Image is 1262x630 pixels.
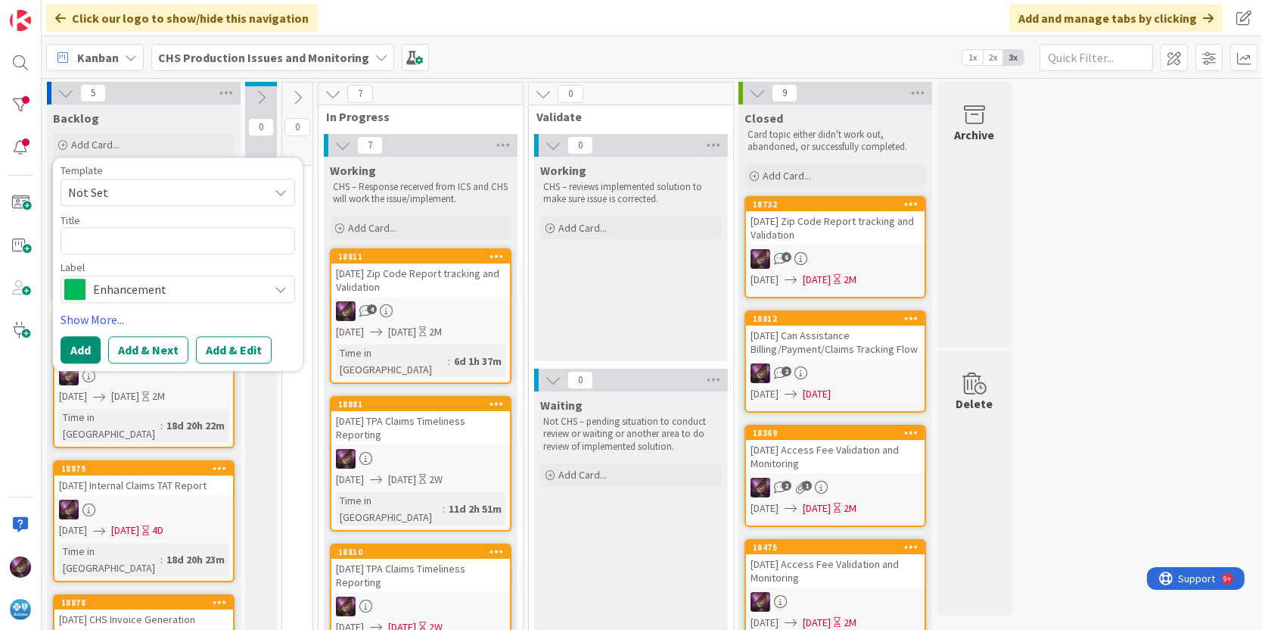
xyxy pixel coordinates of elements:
[983,50,1003,65] span: 2x
[338,399,510,410] div: 18881
[746,478,925,497] div: ML
[744,111,783,126] span: Closed
[751,386,779,402] span: [DATE]
[59,388,87,404] span: [DATE]
[782,252,791,262] span: 6
[744,425,926,527] a: 18369[DATE] Access Fee Validation and MonitoringML[DATE][DATE]2M
[54,610,233,629] div: [DATE] CHS Invoice Generation
[54,366,233,385] div: ML
[746,326,925,359] div: [DATE] Can Assistance Billing/Payment/Claims Tracking Flow
[46,5,318,32] div: Click our logo to show/hide this navigation
[158,50,369,65] b: CHS Production Issues and Monitoring
[782,366,791,376] span: 2
[53,313,235,448] a: 18880[DATE] Access Fee Validation and MonitoringML[DATE][DATE]2MTime in [GEOGRAPHIC_DATA]:18d 20h...
[746,426,925,473] div: 18369[DATE] Access Fee Validation and Monitoring
[331,545,510,592] div: 18810[DATE] TPA Claims Timeliness Reporting
[567,371,593,389] span: 0
[71,138,120,151] span: Add Card...
[108,336,188,363] button: Add & Next
[748,129,923,154] p: Card topic either didn't work out, abandoned, or successfully completed.
[751,272,779,288] span: [DATE]
[248,118,274,136] span: 0
[763,169,811,182] span: Add Card...
[746,312,925,359] div: 18812[DATE] Can Assistance Billing/Payment/Claims Tracking Flow
[445,501,505,517] div: 11d 2h 51m
[751,501,779,516] span: [DATE]
[388,324,416,340] span: [DATE]
[746,554,925,588] div: [DATE] Access Fee Validation and Monitoring
[746,249,925,269] div: ML
[338,251,510,262] div: 18811
[53,460,235,582] a: 18879[DATE] Internal Claims TAT ReportML[DATE][DATE]4DTime in [GEOGRAPHIC_DATA]:18d 20h 23m
[54,500,233,519] div: ML
[331,250,510,264] div: 18811
[955,126,995,144] div: Archive
[746,198,925,245] div: 18732[DATE] Zip Code Report tracking and Validation
[331,545,510,559] div: 18810
[336,345,448,378] div: Time in [GEOGRAPHIC_DATA]
[956,395,993,413] div: Delete
[111,388,139,404] span: [DATE]
[68,182,257,202] span: Not Set
[448,353,450,370] span: :
[163,551,228,568] div: 18d 20h 23m
[333,181,508,206] p: CHS – Response received from ICS and CHS will work the issue/implement.
[284,118,310,136] span: 0
[331,411,510,444] div: [DATE] TPA Claims Timeliness Reporting
[61,597,233,608] div: 18878
[746,440,925,473] div: [DATE] Access Fee Validation and Monitoring
[32,2,69,20] span: Support
[753,428,925,438] div: 18369
[326,109,504,124] span: In Progress
[54,462,233,476] div: 18879
[336,492,443,526] div: Time in [GEOGRAPHIC_DATA]
[331,264,510,297] div: [DATE] Zip Code Report tracking and Validation
[54,596,233,629] div: 18878[DATE] CHS Invoice Generation
[751,478,770,497] img: ML
[443,501,445,517] span: :
[331,301,510,321] div: ML
[336,472,364,488] span: [DATE]
[53,111,99,126] span: Backlog
[540,398,583,413] span: Waiting
[388,472,416,488] span: [DATE]
[746,426,925,440] div: 18369
[10,10,31,31] img: Visit kanbanzone.com
[844,272,856,288] div: 2M
[61,310,295,329] a: Show More...
[93,279,261,300] span: Enhancement
[54,596,233,610] div: 18878
[54,462,233,495] div: 18879[DATE] Internal Claims TAT Report
[152,522,163,538] div: 4D
[543,181,719,206] p: CHS – reviews implemented solution to make sure issue is corrected.
[429,324,442,340] div: 2M
[336,449,356,469] img: ML
[331,250,510,297] div: 18811[DATE] Zip Code Report tracking and Validation
[10,557,31,578] img: ML
[111,522,139,538] span: [DATE]
[558,468,607,482] span: Add Card...
[746,541,925,554] div: 18475
[746,363,925,383] div: ML
[751,592,770,612] img: ML
[347,85,373,103] span: 7
[753,199,925,210] div: 18732
[844,501,856,516] div: 2M
[330,396,511,532] a: 18881[DATE] TPA Claims Timeliness ReportingML[DATE][DATE]2WTime in [GEOGRAPHIC_DATA]:11d 2h 51m
[744,310,926,413] a: 18812[DATE] Can Assistance Billing/Payment/Claims Tracking FlowML[DATE][DATE]
[558,85,583,103] span: 0
[348,221,396,235] span: Add Card...
[746,592,925,612] div: ML
[450,353,505,370] div: 6d 1h 37m
[746,541,925,588] div: 18475[DATE] Access Fee Validation and Monitoring
[1009,5,1223,32] div: Add and manage tabs by clicking
[803,272,831,288] span: [DATE]
[61,165,103,176] span: Template
[331,398,510,411] div: 18881
[540,163,586,178] span: Working
[80,84,106,102] span: 5
[331,597,510,616] div: ML
[751,363,770,383] img: ML
[196,336,272,363] button: Add & Edit
[367,304,377,314] span: 4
